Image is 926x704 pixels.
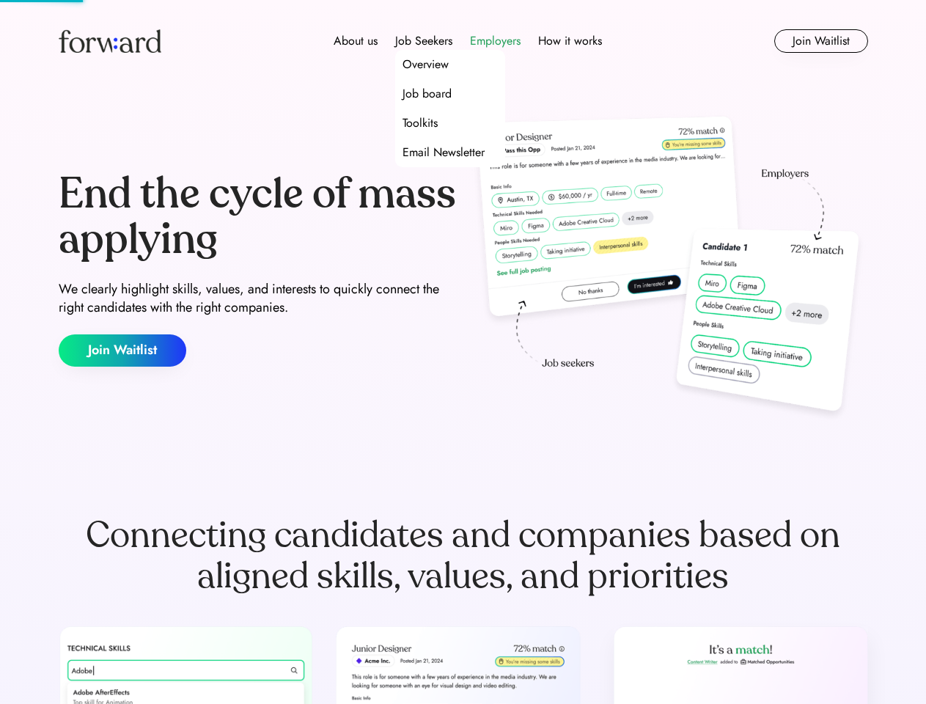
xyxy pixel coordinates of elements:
[59,515,868,597] div: Connecting candidates and companies based on aligned skills, values, and priorities
[403,144,485,161] div: Email Newsletter
[334,32,378,50] div: About us
[59,334,186,367] button: Join Waitlist
[403,85,452,103] div: Job board
[470,32,521,50] div: Employers
[59,172,458,262] div: End the cycle of mass applying
[59,280,458,317] div: We clearly highlight skills, values, and interests to quickly connect the right candidates with t...
[469,111,868,427] img: hero-image.png
[403,56,449,73] div: Overview
[403,114,438,132] div: Toolkits
[395,32,452,50] div: Job Seekers
[538,32,602,50] div: How it works
[59,29,161,53] img: Forward logo
[774,29,868,53] button: Join Waitlist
